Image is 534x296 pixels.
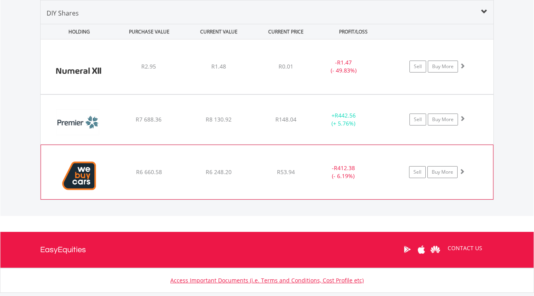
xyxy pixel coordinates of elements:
[427,166,458,178] a: Buy More
[334,164,355,172] span: R412.38
[206,168,232,176] span: R6 248.20
[314,112,374,127] div: + (+ 5.76%)
[442,237,488,259] a: CONTACT US
[40,232,86,268] a: EasyEquities
[275,116,296,123] span: R148.04
[41,24,113,39] div: HOLDING
[115,24,183,39] div: PURCHASE VALUE
[428,61,458,73] a: Buy More
[185,24,253,39] div: CURRENT VALUE
[279,63,293,70] span: R0.01
[254,24,318,39] div: CURRENT PRICE
[206,116,232,123] span: R8 130.92
[400,237,414,262] a: Google Play
[409,166,426,178] a: Sell
[414,237,428,262] a: Apple
[45,49,113,92] img: EQU.ZA.XII.png
[319,24,387,39] div: PROFIT/LOSS
[409,61,426,73] a: Sell
[314,164,373,180] div: - (- 6.19%)
[335,112,356,119] span: R442.56
[170,276,364,284] a: Access Important Documents (i.e. Terms and Conditions, Cost Profile etc)
[277,168,295,176] span: R53.94
[314,59,374,74] div: - (- 49.83%)
[337,59,352,66] span: R1.47
[428,114,458,125] a: Buy More
[211,63,226,70] span: R1.48
[136,116,162,123] span: R7 688.36
[45,155,113,197] img: EQU.ZA.WBC.png
[141,63,156,70] span: R2.95
[47,9,79,18] span: DIY Shares
[428,237,442,262] a: Huawei
[136,168,162,176] span: R6 660.58
[45,105,113,142] img: EQU.ZA.PMR.png
[409,114,426,125] a: Sell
